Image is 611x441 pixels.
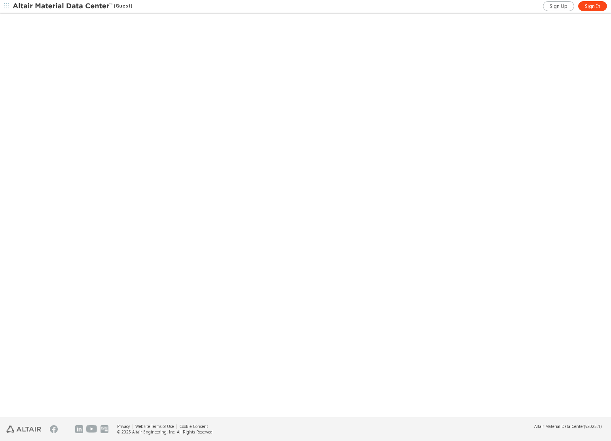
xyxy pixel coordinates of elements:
[6,426,41,433] img: Altair Engineering
[135,424,174,429] a: Website Terms of Use
[550,3,567,10] span: Sign Up
[534,424,602,429] div: (v2025.1)
[179,424,208,429] a: Cookie Consent
[13,2,132,10] div: (Guest)
[534,424,584,429] span: Altair Material Data Center
[117,429,214,435] div: © 2025 Altair Engineering, Inc. All Rights Reserved.
[13,2,114,10] img: Altair Material Data Center
[578,1,607,11] a: Sign In
[543,1,574,11] a: Sign Up
[585,3,600,10] span: Sign In
[117,424,130,429] a: Privacy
